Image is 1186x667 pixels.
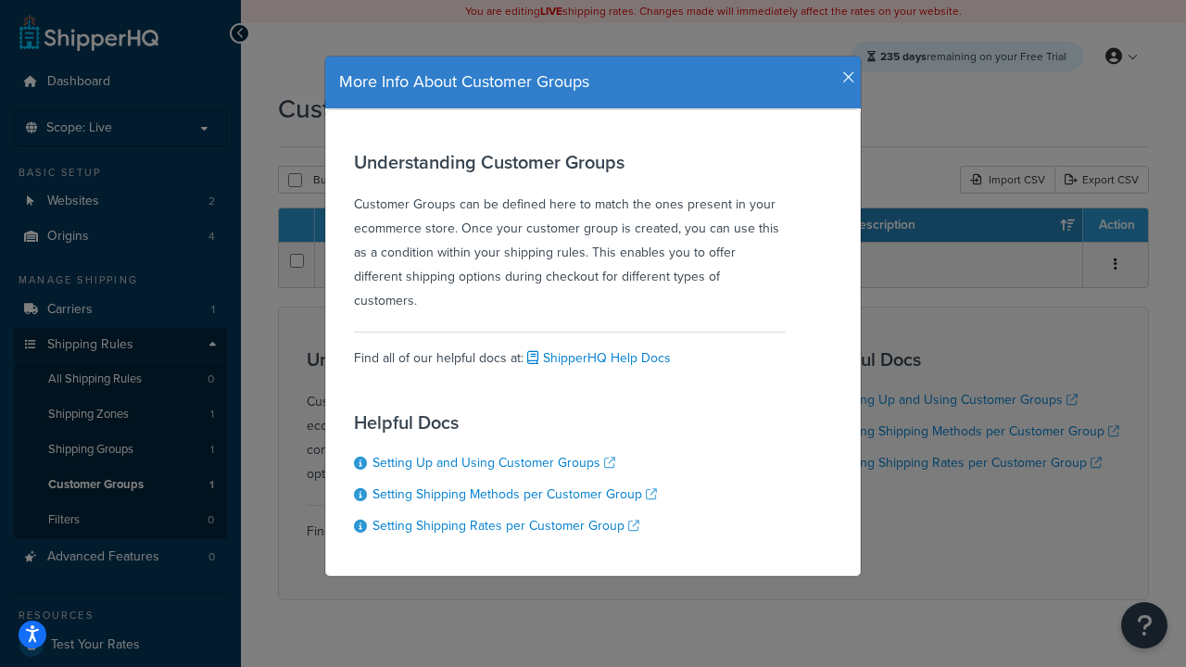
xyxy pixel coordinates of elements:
a: Setting Shipping Rates per Customer Group [372,516,639,535]
h3: Understanding Customer Groups [354,152,786,172]
a: Setting Up and Using Customer Groups [372,453,615,472]
div: Find all of our helpful docs at: [354,332,786,371]
div: Customer Groups can be defined here to match the ones present in your ecommerce store. Once your ... [354,152,786,313]
h4: More Info About Customer Groups [339,70,847,94]
h3: Helpful Docs [354,412,657,433]
a: Setting Shipping Methods per Customer Group [372,485,657,504]
a: ShipperHQ Help Docs [524,348,671,368]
